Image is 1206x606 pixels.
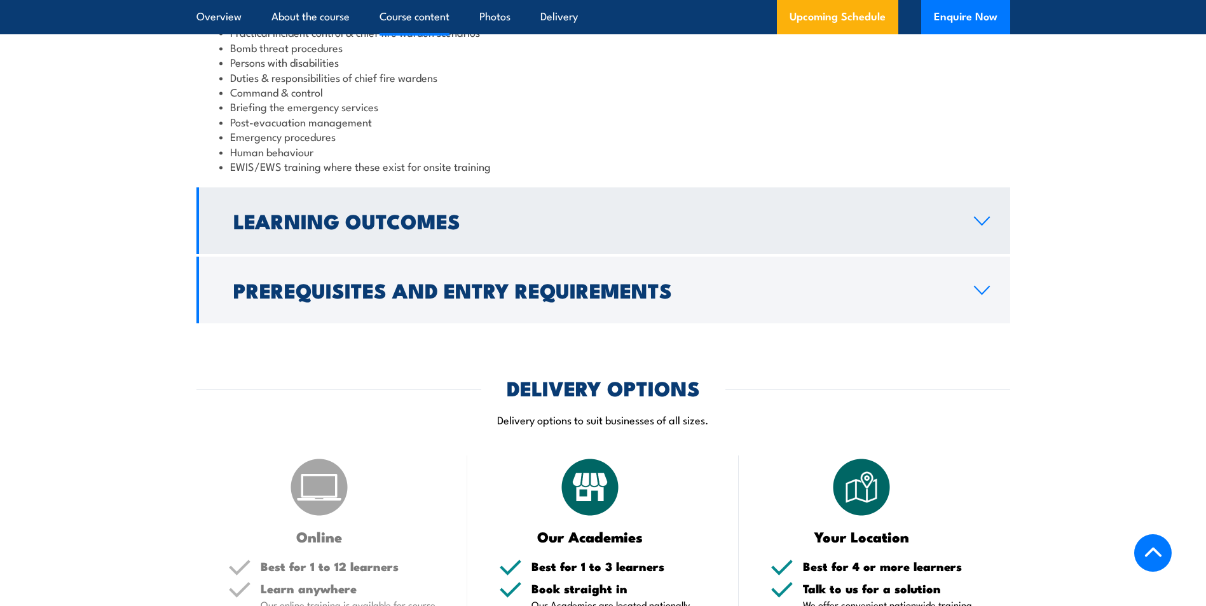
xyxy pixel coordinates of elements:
li: Duties & responsibilities of chief fire wardens [219,70,987,84]
li: EWIS/EWS training where these exist for onsite training [219,159,987,173]
h5: Best for 1 to 12 learners [261,560,436,572]
h3: Our Academies [499,529,682,544]
p: Delivery options to suit businesses of all sizes. [196,412,1010,427]
a: Learning Outcomes [196,187,1010,254]
li: Persons with disabilities [219,55,987,69]
li: Bomb threat procedures [219,40,987,55]
h5: Best for 1 to 3 learners [531,560,707,572]
li: Command & control [219,84,987,99]
h5: Talk to us for a solution [803,582,978,595]
li: Briefing the emergency services [219,99,987,114]
li: Emergency procedures [219,129,987,144]
h2: Prerequisites and Entry Requirements [233,281,954,299]
li: Human behaviour [219,144,987,159]
h5: Learn anywhere [261,582,436,595]
li: Post-evacuation management [219,114,987,129]
a: Prerequisites and Entry Requirements [196,257,1010,323]
h5: Best for 4 or more learners [803,560,978,572]
h2: DELIVERY OPTIONS [507,379,700,396]
h3: Your Location [771,529,953,544]
h3: Online [228,529,411,544]
h2: Learning Outcomes [233,212,954,229]
h5: Book straight in [531,582,707,595]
